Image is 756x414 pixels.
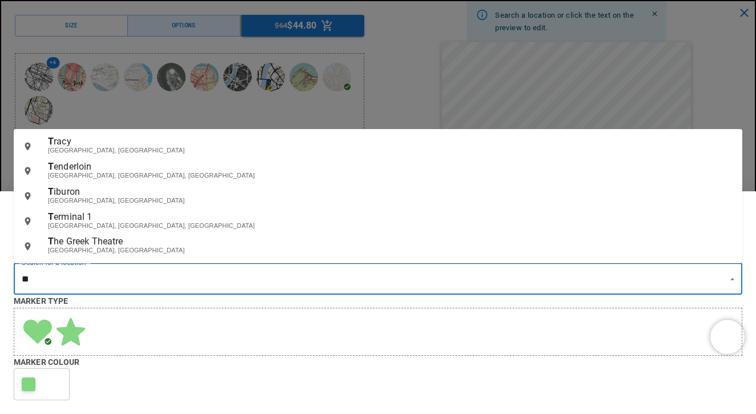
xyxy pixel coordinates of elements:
span: T [48,161,54,172]
p: [GEOGRAPHIC_DATA], [GEOGRAPHIC_DATA], [GEOGRAPHIC_DATA] [48,171,733,180]
p: [GEOGRAPHIC_DATA], [GEOGRAPHIC_DATA] [48,196,733,206]
p: [GEOGRAPHIC_DATA], [GEOGRAPHIC_DATA] [48,246,733,255]
span: T [48,211,54,222]
span: T [48,236,54,247]
h6: Marker colour [14,356,742,368]
span: iburon [54,186,80,197]
span: erminal 1 [54,211,92,222]
span: he Greek Theatre [54,236,123,247]
p: [GEOGRAPHIC_DATA], [GEOGRAPHIC_DATA], [GEOGRAPHIC_DATA] [48,222,733,231]
iframe: Chatra live chat [710,320,745,354]
button: Close [726,274,738,286]
span: T [48,186,54,197]
p: [GEOGRAPHIC_DATA], [GEOGRAPHIC_DATA] [48,146,733,155]
span: racy [54,136,71,147]
h6: Marker type [14,295,742,307]
span: T [48,136,54,147]
span: enderloin [54,161,91,172]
